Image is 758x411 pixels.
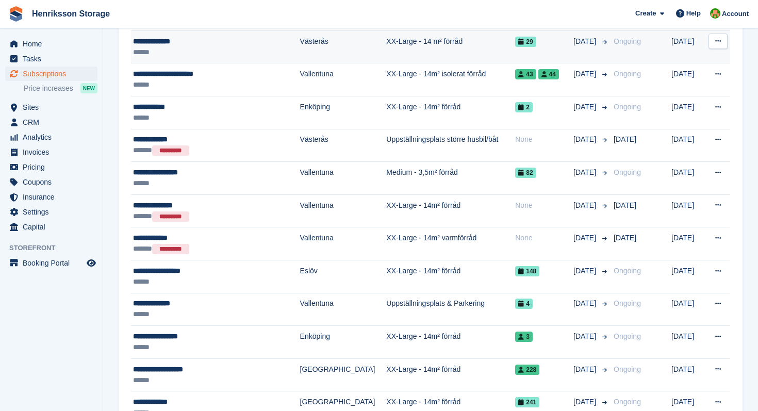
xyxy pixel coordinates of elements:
[614,267,641,275] span: Ongoing
[386,63,515,96] td: XX-Large - 14m² isolerat förråd
[671,162,705,195] td: [DATE]
[23,37,85,51] span: Home
[300,326,387,359] td: Enköping
[386,96,515,129] td: XX-Large - 14m² förråd
[5,115,97,129] a: menu
[671,194,705,227] td: [DATE]
[515,299,533,309] span: 4
[23,205,85,219] span: Settings
[300,260,387,293] td: Eslöv
[515,168,536,178] span: 82
[671,358,705,391] td: [DATE]
[573,134,598,145] span: [DATE]
[386,260,515,293] td: XX-Large - 14m² förråd
[80,83,97,93] div: NEW
[614,332,641,340] span: Ongoing
[5,100,97,114] a: menu
[671,260,705,293] td: [DATE]
[386,194,515,227] td: XX-Large - 14m² förråd
[300,162,387,195] td: Vallentuna
[722,9,749,19] span: Account
[515,102,533,112] span: 2
[671,30,705,63] td: [DATE]
[300,358,387,391] td: [GEOGRAPHIC_DATA]
[573,69,598,79] span: [DATE]
[515,233,573,243] div: None
[614,299,641,307] span: Ongoing
[614,365,641,373] span: Ongoing
[515,397,539,407] span: 241
[24,84,73,93] span: Price increases
[614,70,641,78] span: Ongoing
[5,160,97,174] a: menu
[573,397,598,407] span: [DATE]
[386,30,515,63] td: XX-Large - 14 m² förråd
[386,162,515,195] td: Medium - 3,5m² förråd
[23,130,85,144] span: Analytics
[386,326,515,359] td: XX-Large - 14m² förråd
[300,129,387,162] td: Västerås
[671,326,705,359] td: [DATE]
[5,130,97,144] a: menu
[671,63,705,96] td: [DATE]
[573,36,598,47] span: [DATE]
[300,96,387,129] td: Enköping
[5,205,97,219] a: menu
[515,200,573,211] div: None
[386,293,515,326] td: Uppställningsplats & Parkering
[5,67,97,81] a: menu
[671,293,705,326] td: [DATE]
[23,100,85,114] span: Sites
[573,102,598,112] span: [DATE]
[23,190,85,204] span: Insurance
[614,234,636,242] span: [DATE]
[538,69,559,79] span: 44
[573,298,598,309] span: [DATE]
[386,227,515,260] td: XX-Large - 14m² varmförråd
[515,365,539,375] span: 228
[28,5,114,22] a: Henriksson Storage
[300,194,387,227] td: Vallentuna
[23,115,85,129] span: CRM
[5,190,97,204] a: menu
[8,6,24,22] img: stora-icon-8386f47178a22dfd0bd8f6a31ec36ba5ce8667c1dd55bd0f319d3a0aa187defe.svg
[300,63,387,96] td: Vallentuna
[300,293,387,326] td: Vallentuna
[573,266,598,276] span: [DATE]
[573,200,598,211] span: [DATE]
[515,266,539,276] span: 148
[635,8,656,19] span: Create
[614,201,636,209] span: [DATE]
[573,364,598,375] span: [DATE]
[23,52,85,66] span: Tasks
[386,358,515,391] td: XX-Large - 14m² förråd
[515,134,573,145] div: None
[515,332,533,342] span: 3
[300,227,387,260] td: Vallentuna
[573,233,598,243] span: [DATE]
[671,96,705,129] td: [DATE]
[614,398,641,406] span: Ongoing
[5,220,97,234] a: menu
[5,52,97,66] a: menu
[573,331,598,342] span: [DATE]
[573,167,598,178] span: [DATE]
[23,67,85,81] span: Subscriptions
[5,37,97,51] a: menu
[23,160,85,174] span: Pricing
[300,30,387,63] td: Västerås
[515,69,536,79] span: 43
[5,145,97,159] a: menu
[85,257,97,269] a: Preview store
[23,175,85,189] span: Coupons
[24,83,97,94] a: Price increases NEW
[386,129,515,162] td: Uppställningsplats större husbil/båt
[515,37,536,47] span: 29
[23,145,85,159] span: Invoices
[614,37,641,45] span: Ongoing
[614,135,636,143] span: [DATE]
[5,256,97,270] a: menu
[23,256,85,270] span: Booking Portal
[614,103,641,111] span: Ongoing
[614,168,641,176] span: Ongoing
